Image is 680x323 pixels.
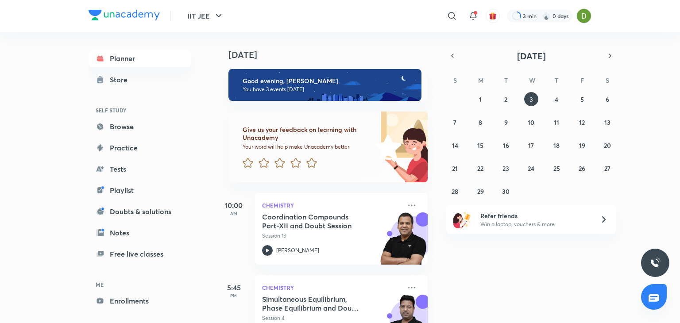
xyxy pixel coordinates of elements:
[524,115,538,129] button: September 10, 2025
[499,138,513,152] button: September 16, 2025
[524,92,538,106] button: September 3, 2025
[528,164,534,173] abbr: September 24, 2025
[606,76,609,85] abbr: Saturday
[575,161,589,175] button: September 26, 2025
[600,138,614,152] button: September 20, 2025
[580,95,584,104] abbr: September 5, 2025
[276,246,319,254] p: [PERSON_NAME]
[89,292,191,310] a: Enrollments
[453,76,457,85] abbr: Sunday
[502,187,510,196] abbr: September 30, 2025
[110,74,133,85] div: Store
[452,187,458,196] abbr: September 28, 2025
[554,118,559,127] abbr: September 11, 2025
[480,211,589,220] h6: Refer friends
[486,9,500,23] button: avatar
[262,232,401,240] p: Session 13
[575,115,589,129] button: September 12, 2025
[600,115,614,129] button: September 13, 2025
[549,161,564,175] button: September 25, 2025
[478,76,483,85] abbr: Monday
[528,141,534,150] abbr: September 17, 2025
[503,141,509,150] abbr: September 16, 2025
[576,8,591,23] img: Divyani Bhatkar
[575,92,589,106] button: September 5, 2025
[473,92,487,106] button: September 1, 2025
[473,138,487,152] button: September 15, 2025
[502,164,509,173] abbr: September 23, 2025
[580,76,584,85] abbr: Friday
[517,50,546,62] span: [DATE]
[479,95,482,104] abbr: September 1, 2025
[89,181,191,199] a: Playlist
[489,12,497,20] img: avatar
[606,95,609,104] abbr: September 6, 2025
[579,118,585,127] abbr: September 12, 2025
[453,118,456,127] abbr: September 7, 2025
[89,71,191,88] a: Store
[555,76,558,85] abbr: Thursday
[553,141,560,150] abbr: September 18, 2025
[479,118,482,127] abbr: September 8, 2025
[216,211,251,216] p: AM
[243,86,413,93] p: You have 3 events [DATE]
[89,50,191,67] a: Planner
[243,143,372,150] p: Your word will help make Unacademy better
[89,118,191,135] a: Browse
[524,161,538,175] button: September 24, 2025
[542,12,551,20] img: streak
[524,138,538,152] button: September 17, 2025
[262,212,372,230] h5: Coordination Compounds Part-XII and Doubt Session
[504,95,507,104] abbr: September 2, 2025
[262,282,401,293] p: Chemistry
[579,141,585,150] abbr: September 19, 2025
[549,115,564,129] button: September 11, 2025
[499,92,513,106] button: September 2, 2025
[575,138,589,152] button: September 19, 2025
[459,50,604,62] button: [DATE]
[504,76,508,85] abbr: Tuesday
[452,164,458,173] abbr: September 21, 2025
[604,164,610,173] abbr: September 27, 2025
[528,118,534,127] abbr: September 10, 2025
[529,95,533,104] abbr: September 3, 2025
[89,160,191,178] a: Tests
[216,293,251,298] p: PM
[182,7,229,25] button: IIT JEE
[243,77,413,85] h6: Good evening, [PERSON_NAME]
[216,200,251,211] h5: 10:00
[480,220,589,228] p: Win a laptop, vouchers & more
[448,138,462,152] button: September 14, 2025
[579,164,585,173] abbr: September 26, 2025
[473,115,487,129] button: September 8, 2025
[262,295,372,312] h5: Simultaneous Equilibrium, Phase Equilibrium and Doubt Clearing Session
[89,103,191,118] h6: SELF STUDY
[477,164,483,173] abbr: September 22, 2025
[604,118,610,127] abbr: September 13, 2025
[448,115,462,129] button: September 7, 2025
[477,187,484,196] abbr: September 29, 2025
[89,277,191,292] h6: ME
[89,10,160,20] img: Company Logo
[529,76,535,85] abbr: Wednesday
[89,139,191,157] a: Practice
[499,161,513,175] button: September 23, 2025
[262,200,401,211] p: Chemistry
[243,126,372,142] h6: Give us your feedback on learning with Unacademy
[549,92,564,106] button: September 4, 2025
[448,161,462,175] button: September 21, 2025
[504,118,508,127] abbr: September 9, 2025
[89,245,191,263] a: Free live classes
[600,161,614,175] button: September 27, 2025
[379,212,428,273] img: unacademy
[549,138,564,152] button: September 18, 2025
[228,69,421,101] img: evening
[89,10,160,23] a: Company Logo
[262,314,401,322] p: Session 4
[473,184,487,198] button: September 29, 2025
[604,141,611,150] abbr: September 20, 2025
[555,95,558,104] abbr: September 4, 2025
[216,282,251,293] h5: 5:45
[650,258,661,268] img: ttu
[89,203,191,220] a: Doubts & solutions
